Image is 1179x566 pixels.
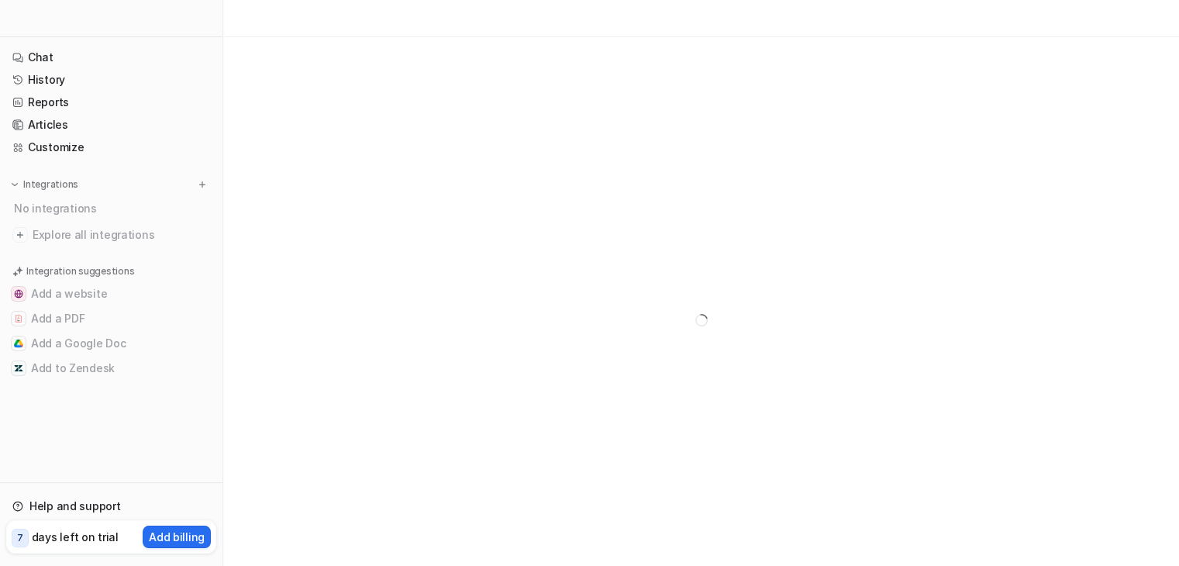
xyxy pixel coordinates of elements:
a: Help and support [6,495,216,517]
a: Reports [6,91,216,113]
button: Add a websiteAdd a website [6,281,216,306]
button: Add a PDFAdd a PDF [6,306,216,331]
a: History [6,69,216,91]
img: Add to Zendesk [14,364,23,373]
a: Articles [6,114,216,136]
a: Explore all integrations [6,224,216,246]
div: No integrations [9,195,216,221]
img: menu_add.svg [197,179,208,190]
button: Integrations [6,177,83,192]
img: expand menu [9,179,20,190]
p: Integration suggestions [26,264,134,278]
img: Add a PDF [14,314,23,323]
button: Add a Google DocAdd a Google Doc [6,331,216,356]
a: Chat [6,47,216,68]
img: Add a Google Doc [14,339,23,348]
a: Customize [6,136,216,158]
p: Add billing [149,529,205,545]
span: Explore all integrations [33,223,210,247]
img: Add a website [14,289,23,299]
p: 7 [17,531,23,545]
p: Integrations [23,178,78,191]
p: days left on trial [32,529,119,545]
button: Add billing [143,526,211,548]
img: explore all integrations [12,227,28,243]
button: Add to ZendeskAdd to Zendesk [6,356,216,381]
